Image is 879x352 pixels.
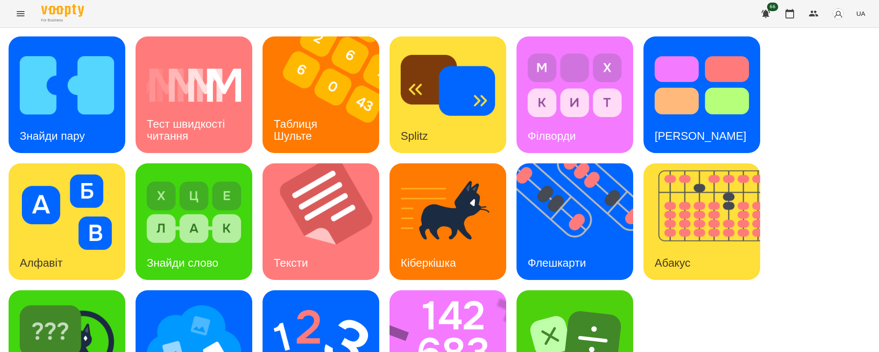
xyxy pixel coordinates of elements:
span: UA [856,9,865,18]
h3: Таблиця Шульте [274,117,320,142]
img: Кіберкішка [401,174,495,250]
h3: Алфавіт [20,256,63,269]
img: Тест Струпа [655,48,749,123]
h3: Знайди пару [20,129,85,142]
a: Знайди словоЗнайди слово [136,163,252,280]
h3: [PERSON_NAME] [655,129,746,142]
h3: Splitz [401,129,428,142]
span: 66 [767,3,778,11]
img: Таблиця Шульте [263,36,390,153]
a: КіберкішкаКіберкішка [390,163,506,280]
img: Splitz [401,48,495,123]
a: АбакусАбакус [643,163,760,280]
a: SplitzSplitz [390,36,506,153]
a: Тест швидкості читанняТест швидкості читання [136,36,252,153]
img: Тест швидкості читання [147,48,241,123]
a: ТекстиТексти [263,163,379,280]
img: Флешкарти [517,163,644,280]
img: Філворди [528,48,622,123]
h3: Кіберкішка [401,256,456,269]
img: Знайди пару [20,48,114,123]
span: For Business [41,18,84,23]
h3: Знайди слово [147,256,218,269]
h3: Абакус [655,256,690,269]
h3: Тексти [274,256,308,269]
h3: Філворди [528,129,576,142]
img: Voopty Logo [41,4,84,17]
a: Знайди паруЗнайди пару [9,36,125,153]
a: ФлешкартиФлешкарти [517,163,633,280]
h3: Тест швидкості читання [147,117,228,142]
h3: Флешкарти [528,256,586,269]
a: АлфавітАлфавіт [9,163,125,280]
img: Алфавіт [20,174,114,250]
img: Знайди слово [147,174,241,250]
a: Таблиця ШультеТаблиця Шульте [263,36,379,153]
img: avatar_s.png [832,8,844,20]
a: Тест Струпа[PERSON_NAME] [643,36,760,153]
button: UA [853,6,869,21]
a: ФілвордиФілворди [517,36,633,153]
img: Абакус [643,163,771,280]
img: Тексти [263,163,390,280]
button: Menu [10,3,31,24]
